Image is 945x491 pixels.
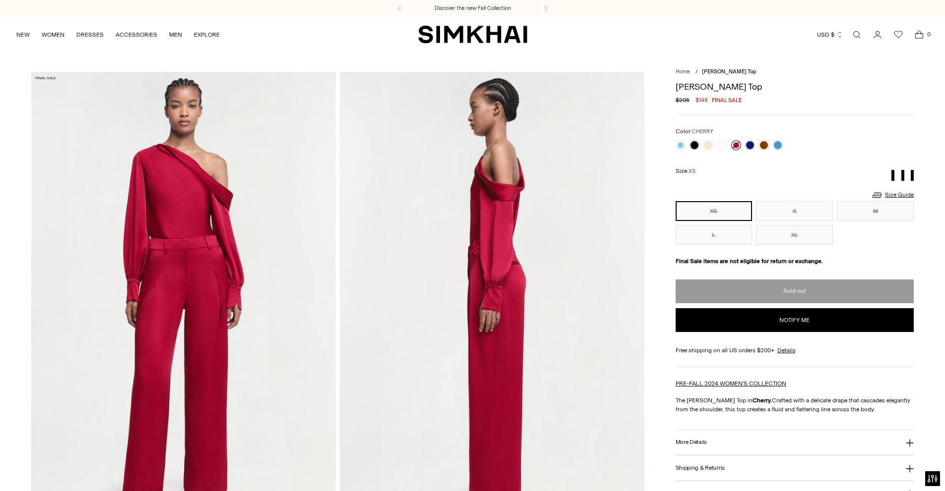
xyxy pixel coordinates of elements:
label: Size: [676,166,695,176]
a: NEW [16,24,30,46]
a: Size Guide [871,189,914,201]
a: WOMEN [42,24,64,46]
p: The [PERSON_NAME] Top in Crafted with a delicate drape that cascades elegantly from the shoulder,... [676,396,914,414]
a: Home [676,68,690,75]
a: Discover the new Fall Collection [435,4,511,12]
span: 0 [924,30,933,39]
button: M [837,201,914,221]
div: Free shipping on all US orders $200+ [676,346,914,355]
button: USD $ [817,24,843,46]
span: $148 [695,96,708,105]
button: Shipping & Returns [676,455,914,481]
a: Open search modal [847,25,867,45]
h3: Shipping & Returns [676,465,725,471]
s: $295 [676,96,690,105]
button: S [756,201,833,221]
span: XS [689,168,695,174]
strong: Final Sale items are not eligible for return or exchange. [676,258,823,265]
a: Wishlist [888,25,908,45]
a: SIMKHAI [418,25,527,44]
button: More Details [676,430,914,455]
a: Details [777,346,796,355]
h1: [PERSON_NAME] Top [676,82,914,91]
button: XS [676,201,753,221]
button: Notify me [676,308,914,332]
div: / [695,68,698,76]
a: PRE-FALL 2024 WOMEN'S COLLECTION [676,380,786,387]
span: CHERRY [692,128,713,135]
a: DRESSES [76,24,104,46]
label: Color: [676,127,713,136]
a: Go to the account page [868,25,887,45]
a: EXPLORE [194,24,220,46]
strong: Cherry. [753,397,772,404]
a: MEN [169,24,182,46]
span: [PERSON_NAME] Top [702,68,756,75]
button: XL [756,225,833,245]
h3: More Details [676,439,707,445]
a: ACCESSORIES [116,24,157,46]
nav: breadcrumbs [676,68,914,76]
button: L [676,225,753,245]
a: Open cart modal [909,25,929,45]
